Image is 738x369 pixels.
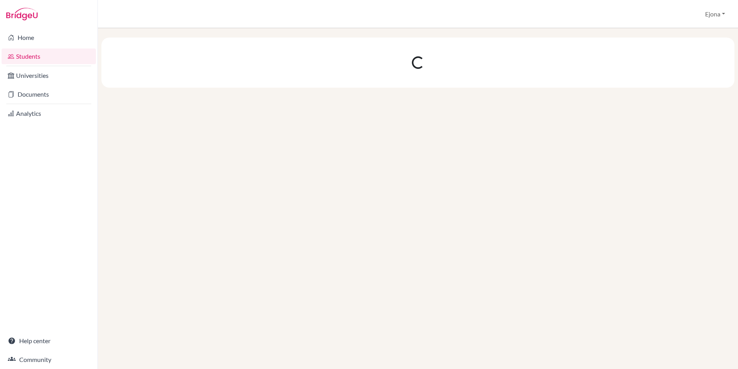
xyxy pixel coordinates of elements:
[2,352,96,367] a: Community
[2,333,96,349] a: Help center
[6,8,38,20] img: Bridge-U
[2,49,96,64] a: Students
[2,86,96,102] a: Documents
[702,7,729,22] button: Ejona
[2,30,96,45] a: Home
[2,106,96,121] a: Analytics
[2,68,96,83] a: Universities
